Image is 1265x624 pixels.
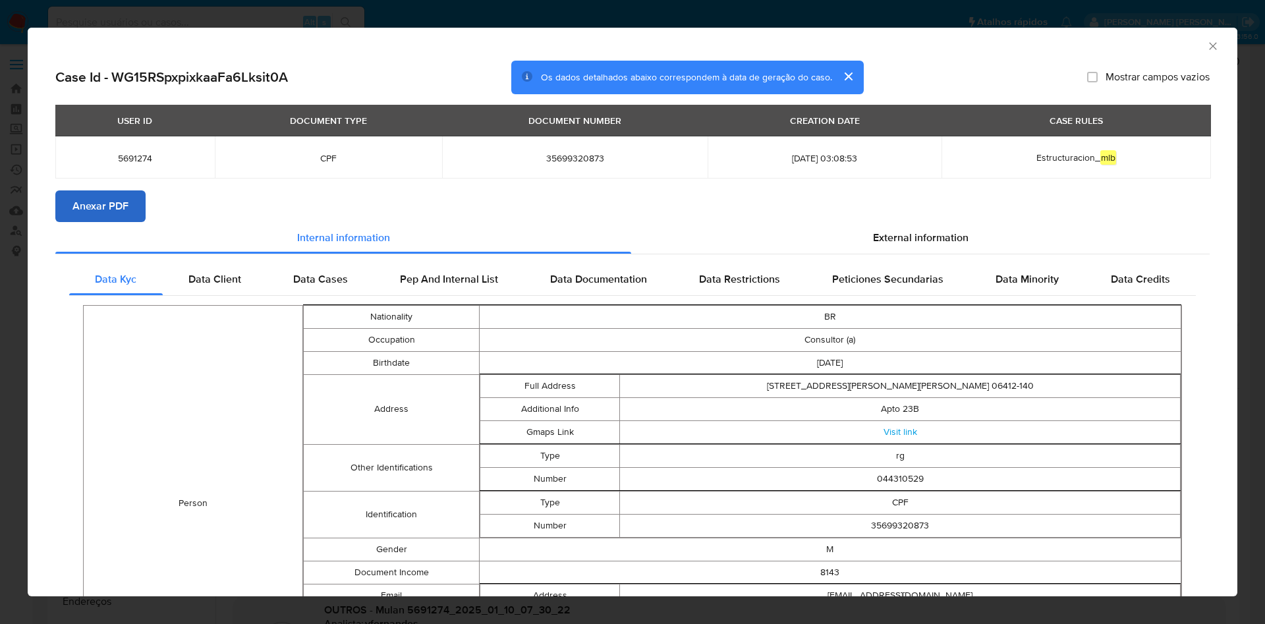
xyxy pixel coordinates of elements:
[304,444,479,491] td: Other Identifications
[69,264,1196,295] div: Detailed internal info
[55,190,146,222] button: Anexar PDF
[400,271,498,287] span: Pep And Internal List
[1036,150,1116,165] span: Estructuracion_
[479,561,1181,584] td: 8143
[480,374,620,397] td: Full Address
[884,425,917,438] a: Visit link
[480,444,620,467] td: Type
[458,152,692,164] span: 35699320873
[304,538,479,561] td: Gender
[304,374,479,444] td: Address
[72,192,128,221] span: Anexar PDF
[699,271,780,287] span: Data Restrictions
[1087,72,1098,82] input: Mostrar campos vazios
[282,109,375,132] div: DOCUMENT TYPE
[1111,271,1170,287] span: Data Credits
[304,584,479,608] td: Email
[28,28,1237,596] div: closure-recommendation-modal
[620,374,1181,397] td: [STREET_ADDRESS][PERSON_NAME][PERSON_NAME] 06412-140
[304,328,479,351] td: Occupation
[480,467,620,490] td: Number
[1106,71,1210,84] span: Mostrar campos vazios
[480,584,620,607] td: Address
[304,351,479,374] td: Birthdate
[304,305,479,328] td: Nationality
[620,467,1181,490] td: 044310529
[1100,150,1116,165] em: mlb
[71,152,199,164] span: 5691274
[520,109,629,132] div: DOCUMENT NUMBER
[304,561,479,584] td: Document Income
[620,514,1181,537] td: 35699320873
[620,397,1181,420] td: Apto 23B
[832,61,864,92] button: cerrar
[782,109,868,132] div: CREATION DATE
[550,271,647,287] span: Data Documentation
[1042,109,1111,132] div: CASE RULES
[873,230,969,245] span: External information
[620,491,1181,514] td: CPF
[479,538,1181,561] td: M
[55,222,1210,254] div: Detailed info
[479,305,1181,328] td: BR
[479,328,1181,351] td: Consultor (a)
[996,271,1059,287] span: Data Minority
[231,152,426,164] span: CPF
[297,230,390,245] span: Internal information
[480,491,620,514] td: Type
[480,397,620,420] td: Additional Info
[293,271,348,287] span: Data Cases
[1206,40,1218,51] button: Fechar a janela
[832,271,943,287] span: Peticiones Secundarias
[479,351,1181,374] td: [DATE]
[55,69,288,86] h2: Case Id - WG15RSpxpixkaaFa6Lksit0A
[541,71,832,84] span: Os dados detalhados abaixo correspondem à data de geração do caso.
[480,514,620,537] td: Number
[109,109,160,132] div: USER ID
[188,271,241,287] span: Data Client
[304,491,479,538] td: Identification
[723,152,926,164] span: [DATE] 03:08:53
[620,444,1181,467] td: rg
[95,271,136,287] span: Data Kyc
[480,420,620,443] td: Gmaps Link
[620,584,1181,607] td: [EMAIL_ADDRESS][DOMAIN_NAME]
